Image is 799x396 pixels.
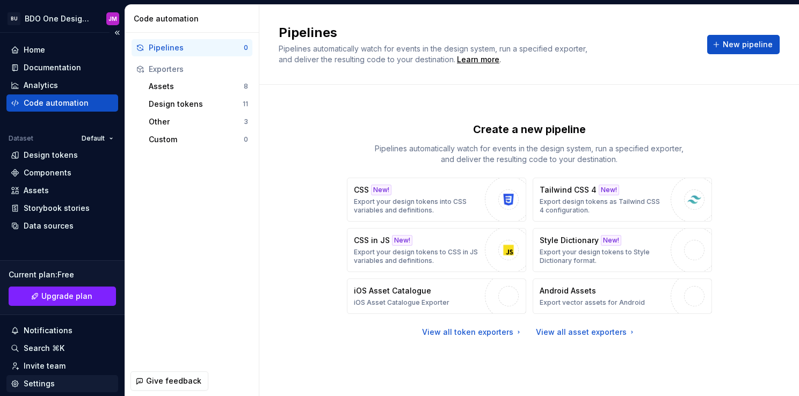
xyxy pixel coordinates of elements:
[24,167,71,178] div: Components
[134,13,255,24] div: Code automation
[41,291,92,302] span: Upgrade plan
[6,41,118,58] a: Home
[108,14,117,23] div: JM
[6,94,118,112] a: Code automation
[354,298,449,307] p: iOS Asset Catalogue Exporter
[707,35,780,54] button: New pipeline
[540,298,645,307] p: Export vector assets for Android
[77,131,118,146] button: Default
[279,44,590,64] span: Pipelines automatically watch for events in the design system, run a specified exporter, and deli...
[24,62,81,73] div: Documentation
[540,197,665,215] p: Export design tokens as Tailwind CSS 4 configuration.
[132,39,252,56] button: Pipelines0
[149,116,244,127] div: Other
[457,54,499,65] a: Learn more
[368,143,691,165] p: Pipelines automatically watch for events in the design system, run a specified exporter, and deli...
[533,228,712,272] button: Style DictionaryNew!Export your design tokens to Style Dictionary format.
[144,78,252,95] button: Assets8
[422,327,523,338] a: View all token exporters
[8,12,20,25] div: BU
[24,45,45,55] div: Home
[24,80,58,91] div: Analytics
[243,100,248,108] div: 11
[244,43,248,52] div: 0
[6,164,118,181] a: Components
[149,64,248,75] div: Exporters
[599,185,619,195] div: New!
[144,131,252,148] button: Custom0
[473,122,586,137] p: Create a new pipeline
[9,287,116,306] a: Upgrade plan
[540,248,665,265] p: Export your design tokens to Style Dictionary format.
[244,118,248,126] div: 3
[2,7,122,30] button: BUBDO One Design SystemJM
[455,56,501,64] span: .
[24,325,72,336] div: Notifications
[6,375,118,392] a: Settings
[6,200,118,217] a: Storybook stories
[540,235,599,246] p: Style Dictionary
[6,59,118,76] a: Documentation
[149,42,244,53] div: Pipelines
[244,135,248,144] div: 0
[6,357,118,375] a: Invite team
[354,285,431,296] p: iOS Asset Catalogue
[354,248,480,265] p: Export your design tokens to CSS in JS variables and definitions.
[9,269,116,280] div: Current plan : Free
[371,185,391,195] div: New!
[6,217,118,234] a: Data sources
[6,340,118,357] button: Search ⌘K
[9,134,33,143] div: Dataset
[347,278,526,314] button: iOS Asset CatalogueiOS Asset Catalogue Exporter
[144,113,252,130] button: Other3
[354,185,369,195] p: CSS
[540,285,596,296] p: Android Assets
[347,178,526,222] button: CSSNew!Export your design tokens into CSS variables and definitions.
[82,134,105,143] span: Default
[536,327,636,338] a: View all asset exporters
[6,322,118,339] button: Notifications
[149,134,244,145] div: Custom
[244,82,248,91] div: 8
[149,99,243,109] div: Design tokens
[601,235,621,246] div: New!
[533,178,712,222] button: Tailwind CSS 4New!Export design tokens as Tailwind CSS 4 configuration.
[279,24,694,41] h2: Pipelines
[146,376,201,386] span: Give feedback
[149,81,244,92] div: Assets
[24,361,66,371] div: Invite team
[354,235,390,246] p: CSS in JS
[25,13,93,24] div: BDO One Design System
[540,185,597,195] p: Tailwind CSS 4
[24,98,89,108] div: Code automation
[723,39,773,50] span: New pipeline
[110,25,125,40] button: Collapse sidebar
[130,371,208,391] button: Give feedback
[24,150,78,160] div: Design tokens
[144,96,252,113] button: Design tokens11
[6,77,118,94] a: Analytics
[24,378,55,389] div: Settings
[6,182,118,199] a: Assets
[392,235,412,246] div: New!
[24,221,74,231] div: Data sources
[354,197,480,215] p: Export your design tokens into CSS variables and definitions.
[24,185,49,196] div: Assets
[6,146,118,164] a: Design tokens
[533,278,712,314] button: Android AssetsExport vector assets for Android
[24,203,90,214] div: Storybook stories
[24,343,64,354] div: Search ⌘K
[347,228,526,272] button: CSS in JSNew!Export your design tokens to CSS in JS variables and definitions.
